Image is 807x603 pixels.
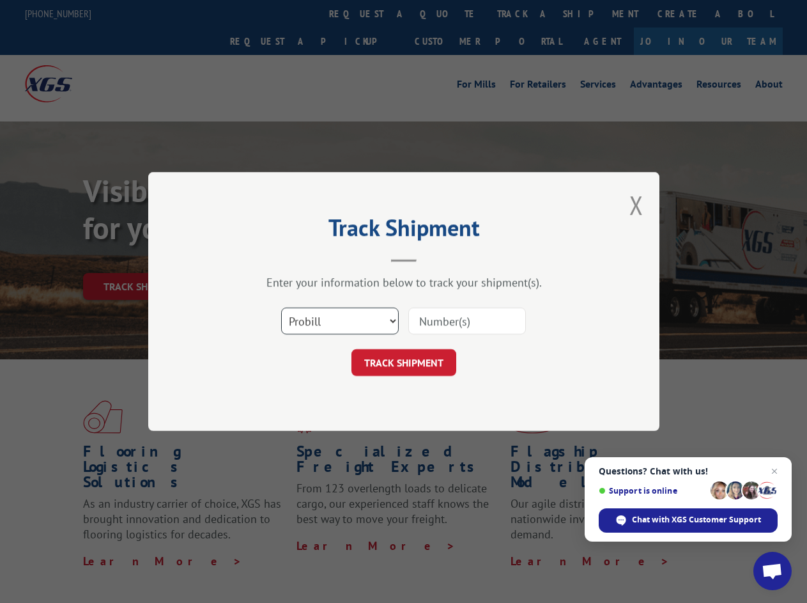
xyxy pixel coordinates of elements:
[599,466,778,476] span: Questions? Chat with us!
[632,514,761,526] span: Chat with XGS Customer Support
[753,552,792,590] div: Open chat
[408,308,526,334] input: Number(s)
[351,349,456,376] button: TRACK SHIPMENT
[767,464,782,479] span: Close chat
[212,219,596,243] h2: Track Shipment
[599,508,778,533] div: Chat with XGS Customer Support
[629,188,643,222] button: Close modal
[212,275,596,290] div: Enter your information below to track your shipment(s).
[599,486,706,496] span: Support is online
